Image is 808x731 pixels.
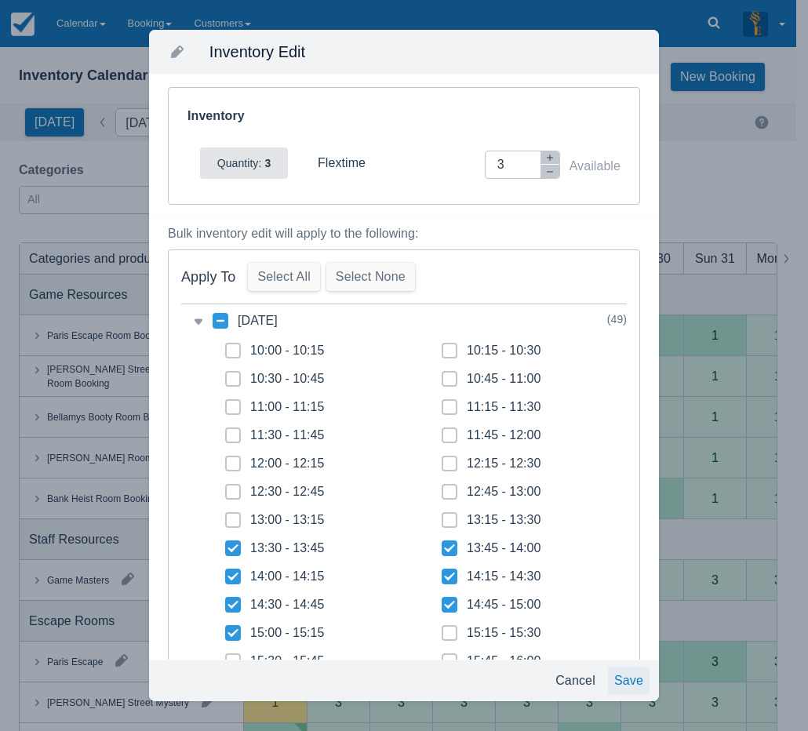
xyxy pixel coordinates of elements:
[326,263,415,291] button: Select None
[250,456,324,471] div: 12:00 - 12:15
[250,625,324,641] div: 15:00 - 15:15
[467,512,540,528] div: 13:15 - 13:30
[467,427,540,443] div: 11:45 - 12:00
[261,157,271,169] strong: 3
[168,224,640,243] div: Bulk inventory edit will apply to the following:
[250,569,324,584] div: 14:00 - 14:15
[250,371,324,387] div: 10:30 - 10:45
[570,157,621,176] div: Available
[549,667,602,695] button: Cancel
[250,427,324,443] div: 11:30 - 11:45
[318,156,366,169] span: flextime
[467,625,540,641] div: 15:15 - 15:30
[467,653,540,669] div: 15:45 - 16:00
[250,399,324,415] div: 11:00 - 11:15
[181,268,235,286] div: Apply To
[467,399,540,415] div: 11:15 - 11:30
[467,597,540,613] div: 14:45 - 15:00
[250,343,324,358] div: 10:00 - 10:15
[467,343,540,358] div: 10:15 - 10:30
[217,157,262,169] span: Quantity:
[213,304,278,336] h5: [DATE]
[467,371,540,387] div: 10:45 - 11:00
[467,484,540,500] div: 12:45 - 13:00
[250,597,324,613] div: 14:30 - 14:45
[250,653,324,669] div: 15:30 - 15:45
[187,107,248,125] div: Inventory
[467,456,540,471] div: 12:15 - 12:30
[607,310,627,329] div: ( 49 )
[197,43,653,60] div: Inventory Edit
[467,540,540,556] div: 13:45 - 14:00
[608,667,650,695] button: Save
[467,569,540,584] div: 14:15 - 14:30
[250,484,324,500] div: 12:30 - 12:45
[248,263,319,291] button: Select All
[250,540,324,556] div: 13:30 - 13:45
[250,512,324,528] div: 13:00 - 13:15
